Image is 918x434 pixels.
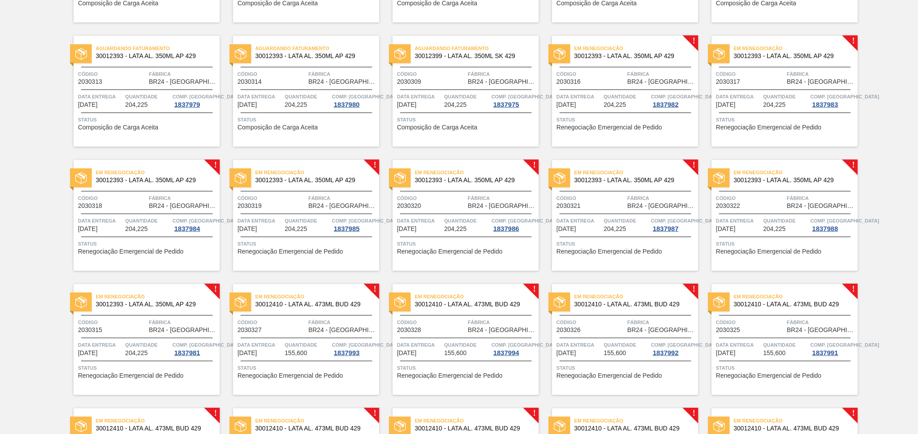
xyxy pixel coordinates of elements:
[255,292,379,301] span: Em renegociação
[78,115,218,124] span: Status
[237,203,262,209] span: 2030319
[394,172,406,184] img: status
[651,340,696,356] a: Comp. [GEOGRAPHIC_DATA]1837992
[734,177,851,184] span: 30012393 - LATA AL. 350ML AP 429
[255,44,379,53] span: Aguardando Faturamento
[397,226,416,232] span: 19/09/2025
[96,301,213,308] span: 30012393 - LATA AL. 350ML AP 429
[787,203,856,209] span: BR24 - Ponta Grossa
[149,318,218,327] span: Fábrica
[556,239,696,248] span: Status
[220,160,379,271] a: !statusEm renegociação30012393 - LATA AL. 350ML AP 429Código2030319FábricaBR24 - [GEOGRAPHIC_DATA...
[716,327,740,333] span: 2030325
[713,172,725,184] img: status
[763,216,809,225] span: Quantidade
[308,318,377,327] span: Fábrica
[237,124,318,131] span: Composição de Carga Aceita
[237,92,283,101] span: Data entrega
[716,248,821,255] span: Renegociação Emergencial de Pedido
[237,216,283,225] span: Data entrega
[763,350,786,356] span: 155,600
[397,102,416,108] span: 18/09/2025
[255,177,372,184] span: 30012393 - LATA AL. 350ML AP 429
[716,372,821,379] span: Renegociação Emergencial de Pedido
[172,340,218,356] a: Comp. [GEOGRAPHIC_DATA]1837981
[539,284,698,395] a: !statusEm renegociação30012410 - LATA AL. 473ML BUD 429Código2030326FábricaBR24 - [GEOGRAPHIC_DAT...
[172,92,218,108] a: Comp. [GEOGRAPHIC_DATA]1837979
[574,44,698,53] span: Em renegociação
[149,78,218,85] span: BR24 - Ponta Grossa
[556,248,662,255] span: Renegociação Emergencial de Pedido
[379,284,539,395] a: !statusEm renegociação30012410 - LATA AL. 473ML BUD 429Código2030328FábricaBR24 - [GEOGRAPHIC_DAT...
[810,92,879,101] span: Comp. Carga
[96,53,213,59] span: 30012393 - LATA AL. 350ML AP 429
[78,194,147,203] span: Código
[415,425,532,432] span: 30012410 - LATA AL. 473ML BUD 429
[285,226,307,232] span: 204,225
[604,226,626,232] span: 204,225
[397,239,537,248] span: Status
[332,101,361,108] div: 1837980
[397,124,477,131] span: Composição de Carga Aceita
[651,340,720,349] span: Comp. Carga
[397,327,421,333] span: 2030328
[332,216,377,232] a: Comp. [GEOGRAPHIC_DATA]1837985
[491,225,521,232] div: 1837986
[75,421,87,432] img: status
[75,48,87,60] img: status
[235,421,246,432] img: status
[627,194,696,203] span: Fábrica
[491,349,521,356] div: 1837994
[397,364,537,372] span: Status
[78,372,183,379] span: Renegociação Emergencial de Pedido
[149,194,218,203] span: Fábrica
[78,364,218,372] span: Status
[734,292,858,301] span: Em renegociação
[604,102,626,108] span: 204,225
[237,350,257,356] span: 20/09/2025
[716,226,735,232] span: 19/09/2025
[60,36,220,147] a: statusAguardando Faturamento30012393 - LATA AL. 350ML AP 429Código2030313FábricaBR24 - [GEOGRAPHI...
[810,225,840,232] div: 1837988
[394,48,406,60] img: status
[397,350,416,356] span: 20/09/2025
[627,78,696,85] span: BR24 - Ponta Grossa
[556,364,696,372] span: Status
[397,318,466,327] span: Código
[415,168,539,177] span: Em renegociação
[308,194,377,203] span: Fábrica
[75,172,87,184] img: status
[444,340,490,349] span: Quantidade
[397,78,421,85] span: 2030309
[574,425,691,432] span: 30012410 - LATA AL. 473ML BUD 429
[394,297,406,308] img: status
[556,350,576,356] span: 20/09/2025
[556,194,625,203] span: Código
[491,340,560,349] span: Comp. Carga
[235,172,246,184] img: status
[468,70,537,78] span: Fábrica
[810,340,879,349] span: Comp. Carga
[554,297,565,308] img: status
[397,248,502,255] span: Renegociação Emergencial de Pedido
[96,44,220,53] span: Aguardando Faturamento
[172,225,202,232] div: 1837984
[78,124,158,131] span: Composição de Carga Aceita
[379,36,539,147] a: statusAguardando Faturamento30012399 - LATA AL. 350ML SK 429Código2030309FábricaBR24 - [GEOGRAPHI...
[125,340,171,349] span: Quantidade
[220,284,379,395] a: !statusEm renegociação30012410 - LATA AL. 473ML BUD 429Código2030327FábricaBR24 - [GEOGRAPHIC_DAT...
[556,203,581,209] span: 2030321
[554,48,565,60] img: status
[716,318,785,327] span: Código
[78,340,123,349] span: Data entrega
[556,340,602,349] span: Data entrega
[627,318,696,327] span: Fábrica
[491,101,521,108] div: 1837975
[444,92,490,101] span: Quantidade
[651,92,696,108] a: Comp. [GEOGRAPHIC_DATA]1837982
[237,194,306,203] span: Código
[810,92,856,108] a: Comp. [GEOGRAPHIC_DATA]1837983
[604,340,649,349] span: Quantidade
[397,70,466,78] span: Código
[149,70,218,78] span: Fábrica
